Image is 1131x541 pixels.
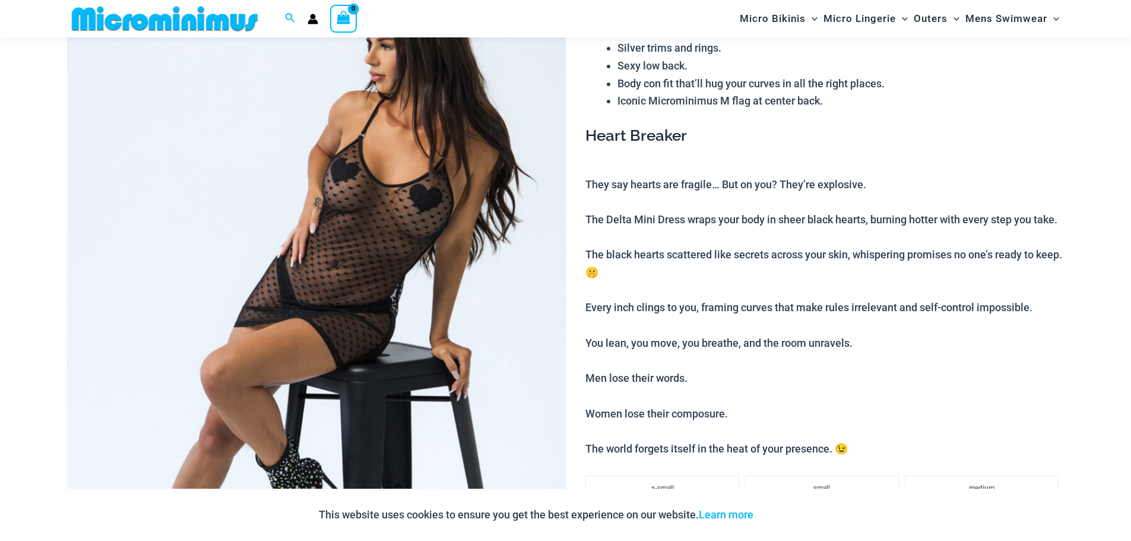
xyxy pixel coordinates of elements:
li: medium [905,476,1059,499]
li: Body con fit that’ll hug your curves in all the right places. [617,75,1064,93]
li: Sexy low back. [617,57,1064,75]
nav: Site Navigation [735,2,1065,36]
li: Silver trims and rings. [617,39,1064,57]
p: This website uses cookies to ensure you get the best experience on our website. [319,506,753,524]
a: Mens SwimwearMenu ToggleMenu Toggle [962,4,1062,34]
button: Accept [762,501,813,529]
a: Search icon link [285,11,296,26]
span: Menu Toggle [948,4,959,34]
a: View Shopping Cart, empty [330,5,357,32]
span: Micro Lingerie [823,4,896,34]
a: Account icon link [308,14,318,24]
li: x-small [585,476,739,499]
span: x-small [651,484,674,492]
li: small [745,476,899,499]
span: Mens Swimwear [965,4,1047,34]
p: They say hearts are fragile… But on you? They’re explosive. The Delta Mini Dress wraps your body ... [585,176,1064,458]
a: Micro LingerieMenu ToggleMenu Toggle [820,4,911,34]
span: Menu Toggle [896,4,908,34]
span: Menu Toggle [1047,4,1059,34]
span: Outers [914,4,948,34]
span: small [813,484,830,492]
li: Iconic Microminimus M flag at center back. [617,92,1064,110]
a: OutersMenu ToggleMenu Toggle [911,4,962,34]
a: Learn more [699,508,753,521]
a: Micro BikinisMenu ToggleMenu Toggle [737,4,820,34]
h3: Heart Breaker [585,126,1064,146]
img: MM SHOP LOGO FLAT [67,5,262,32]
span: Menu Toggle [806,4,818,34]
span: medium [969,484,994,492]
span: Micro Bikinis [740,4,806,34]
